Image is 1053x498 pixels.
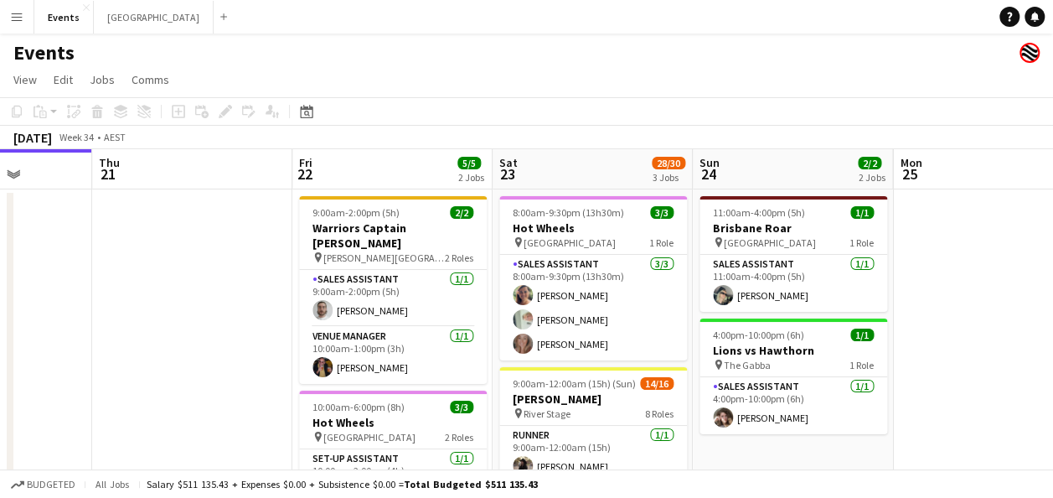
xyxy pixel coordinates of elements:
[83,69,121,91] a: Jobs
[27,479,75,490] span: Budgeted
[132,72,169,87] span: Comms
[94,1,214,34] button: [GEOGRAPHIC_DATA]
[104,131,126,143] div: AEST
[13,40,75,65] h1: Events
[1019,43,1040,63] app-user-avatar: Event Merch
[404,478,538,490] span: Total Budgeted $511 135.43
[7,69,44,91] a: View
[8,475,78,494] button: Budgeted
[47,69,80,91] a: Edit
[90,72,115,87] span: Jobs
[125,69,176,91] a: Comms
[13,72,37,87] span: View
[54,72,73,87] span: Edit
[34,1,94,34] button: Events
[147,478,538,490] div: Salary $511 135.43 + Expenses $0.00 + Subsistence $0.00 =
[13,129,52,146] div: [DATE]
[55,131,97,143] span: Week 34
[92,478,132,490] span: All jobs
